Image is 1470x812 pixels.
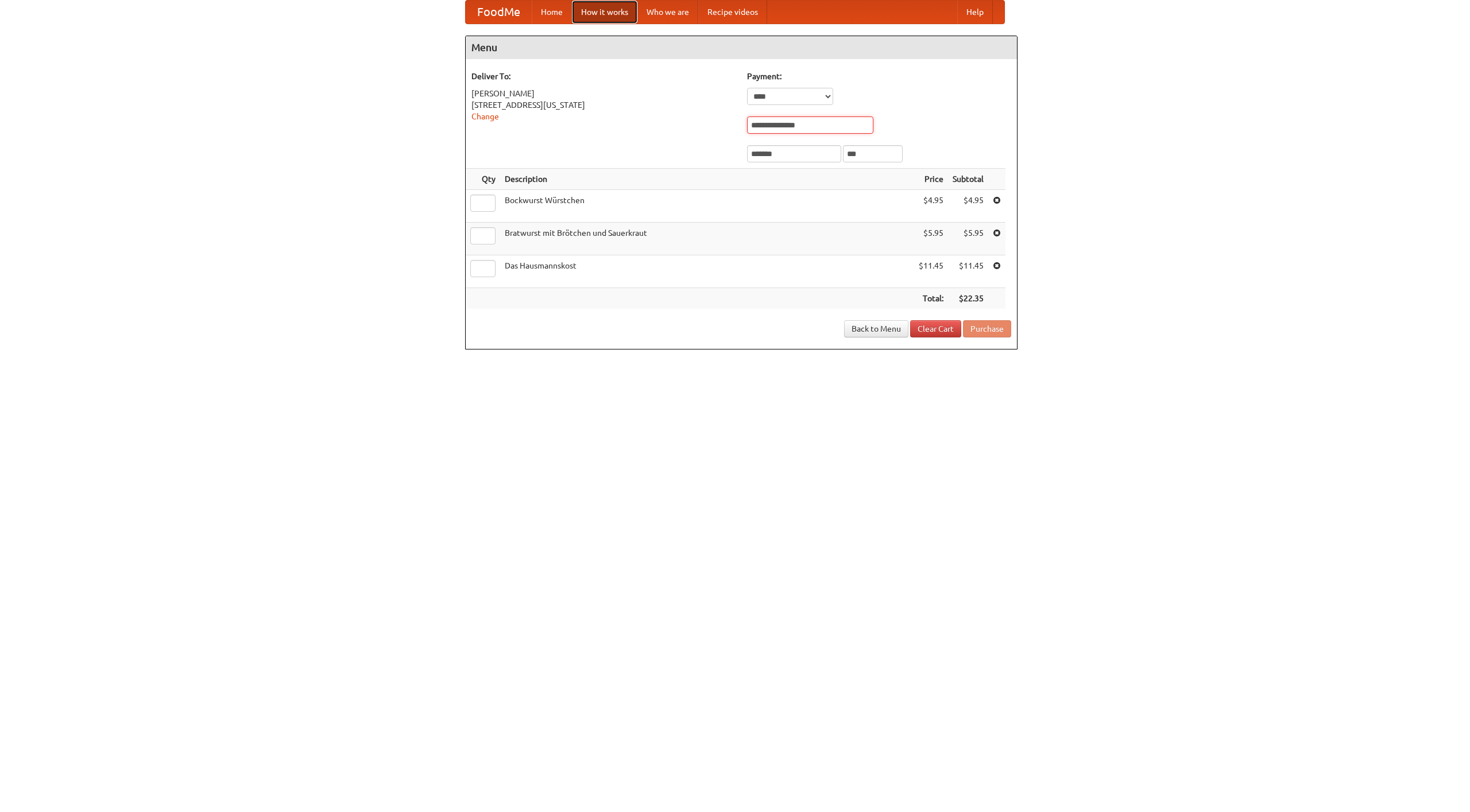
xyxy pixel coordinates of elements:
[948,255,988,288] td: $11.45
[914,288,948,309] th: Total:
[471,71,736,82] h5: Deliver To:
[948,169,988,190] th: Subtotal
[471,112,499,121] a: Change
[948,288,988,309] th: $22.35
[471,99,736,111] div: [STREET_ADDRESS][US_STATE]
[466,36,1017,59] h4: Menu
[948,223,988,255] td: $5.95
[844,320,908,337] a: Back to Menu
[637,1,698,24] a: Who we are
[500,169,914,190] th: Description
[747,71,1011,82] h5: Payment:
[957,1,993,24] a: Help
[466,1,532,24] a: FoodMe
[698,1,767,24] a: Recipe videos
[572,1,637,24] a: How it works
[532,1,572,24] a: Home
[914,255,948,288] td: $11.45
[914,223,948,255] td: $5.95
[500,255,914,288] td: Das Hausmannskost
[471,88,736,99] div: [PERSON_NAME]
[466,169,500,190] th: Qty
[963,320,1011,337] button: Purchase
[910,320,961,337] a: Clear Cart
[948,190,988,223] td: $4.95
[914,169,948,190] th: Price
[500,223,914,255] td: Bratwurst mit Brötchen und Sauerkraut
[914,190,948,223] td: $4.95
[500,190,914,223] td: Bockwurst Würstchen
